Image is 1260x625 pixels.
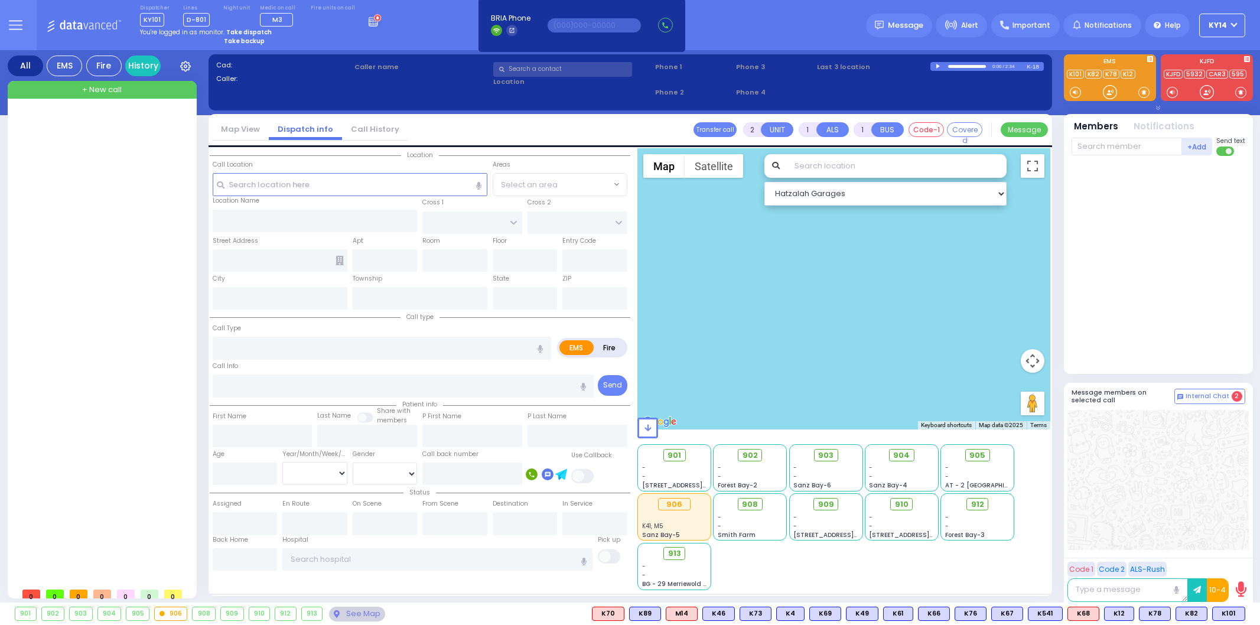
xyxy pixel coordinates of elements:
label: On Scene [353,499,382,509]
span: Notifications [1085,20,1132,31]
button: ALS [816,122,849,137]
span: 0 [141,590,158,598]
a: Dispatch info [269,123,342,135]
span: 0 [117,590,135,598]
span: 0 [22,590,40,598]
label: Gender [353,450,375,459]
span: - [642,472,646,481]
div: See map [329,607,385,621]
span: Forest Bay-3 [945,530,985,539]
button: Transfer call [694,122,737,137]
span: - [869,513,872,522]
strong: Take backup [224,37,265,45]
span: Smith Farm [718,530,756,539]
div: 912 [275,607,296,620]
a: K101 [1067,70,1084,79]
div: K46 [702,607,735,621]
button: Code-1 [909,122,944,137]
div: BLS [1139,607,1171,621]
span: Call type [401,312,439,321]
span: 908 [742,499,758,510]
button: Code 2 [1097,562,1126,577]
span: 0 [164,590,182,598]
a: History [125,56,161,76]
div: BLS [846,607,878,621]
button: Toggle fullscreen view [1021,154,1044,178]
label: Lines [183,5,210,12]
div: BLS [991,607,1023,621]
span: D-801 [183,13,210,27]
label: KJFD [1161,58,1253,67]
div: M14 [666,607,698,621]
span: - [869,463,872,472]
div: BLS [918,607,950,621]
span: Phone 1 [655,62,732,72]
label: Areas [493,160,510,170]
a: KJFD [1164,70,1183,79]
label: Cad: [216,60,351,70]
label: From Scene [422,499,458,509]
span: Patient info [396,400,443,409]
label: Dispatcher [140,5,170,12]
label: Hospital [282,535,308,545]
div: 906 [155,607,187,620]
span: Status [403,488,436,497]
label: Age [213,450,224,459]
label: Cross 1 [422,198,444,207]
span: 905 [969,450,985,461]
img: comment-alt.png [1177,394,1183,400]
label: P Last Name [528,412,566,421]
div: / [1002,60,1005,73]
span: You're logged in as monitor. [140,28,224,37]
div: K73 [740,607,771,621]
div: ALS [666,607,698,621]
span: - [945,513,949,522]
button: Members [1074,120,1118,134]
span: K41, M5 [642,522,663,530]
span: Phone 4 [736,87,813,97]
button: +Add [1182,138,1213,155]
div: K61 [883,607,913,621]
span: 0 [46,590,64,598]
label: EMS [559,340,594,355]
button: Internal Chat 2 [1174,389,1245,404]
div: K78 [1139,607,1171,621]
label: Caller: [216,74,351,84]
label: P First Name [422,412,461,421]
h5: Message members on selected call [1072,389,1174,404]
label: Location Name [213,196,259,206]
div: 2:34 [1005,60,1015,73]
button: Covered [947,122,982,137]
div: EMS [47,56,82,76]
img: Logo [47,18,125,32]
div: BLS [809,607,841,621]
div: BLS [1104,607,1134,621]
span: BG - 29 Merriewold S. [642,580,708,588]
input: Search hospital [282,548,592,571]
span: Forest Bay-2 [718,481,757,490]
div: K4 [776,607,805,621]
span: 0 [70,590,87,598]
div: K541 [1028,607,1063,621]
span: - [793,513,797,522]
button: KY14 [1199,14,1245,37]
label: Street Address [213,236,258,246]
span: - [945,463,949,472]
label: Fire [593,340,626,355]
label: ZIP [562,274,571,284]
span: Phone 3 [736,62,813,72]
div: BLS [1176,607,1207,621]
label: EMS [1064,58,1156,67]
a: CAR3 [1206,70,1228,79]
span: BRIA Phone [491,13,530,24]
input: Search location here [213,173,487,196]
span: 901 [668,450,681,461]
button: UNIT [761,122,793,137]
button: Send [598,375,627,396]
button: 10-4 [1207,578,1229,602]
div: K89 [629,607,661,621]
div: 903 [70,607,92,620]
span: Other building occupants [336,256,344,265]
span: Sanz Bay-4 [869,481,907,490]
span: - [869,522,872,530]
